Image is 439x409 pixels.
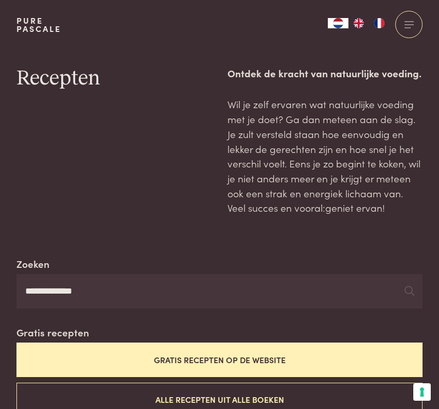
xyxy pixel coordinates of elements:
a: PurePascale [16,16,61,33]
a: EN [348,18,369,28]
h1: Recepten [16,66,212,92]
label: Gratis recepten [16,325,89,340]
a: FR [369,18,390,28]
button: Uw voorkeuren voor toestemming voor trackingtechnologieën [413,383,431,401]
button: Gratis recepten op de website [16,343,423,377]
div: Language [328,18,348,28]
aside: Language selected: Nederlands [328,18,390,28]
p: Wil je zelf ervaren wat natuurlijke voeding met je doet? Ga dan meteen aan de slag. Je zult verst... [227,97,423,215]
ul: Language list [348,18,390,28]
a: NL [328,18,348,28]
label: Zoeken [16,257,49,271]
strong: Ontdek de kracht van natuurlijke voeding. [227,66,422,80]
